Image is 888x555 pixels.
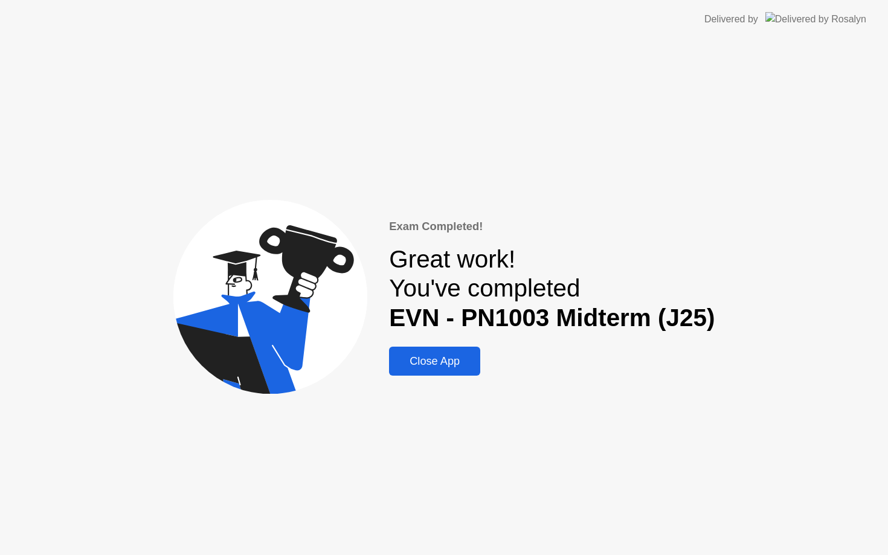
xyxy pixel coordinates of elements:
[393,355,477,368] div: Close App
[765,12,866,26] img: Delivered by Rosalyn
[389,245,715,333] div: Great work! You've completed
[704,12,758,27] div: Delivered by
[389,218,715,235] div: Exam Completed!
[389,347,480,376] button: Close App
[389,304,715,332] b: EVN - PN1003 Midterm (J25)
